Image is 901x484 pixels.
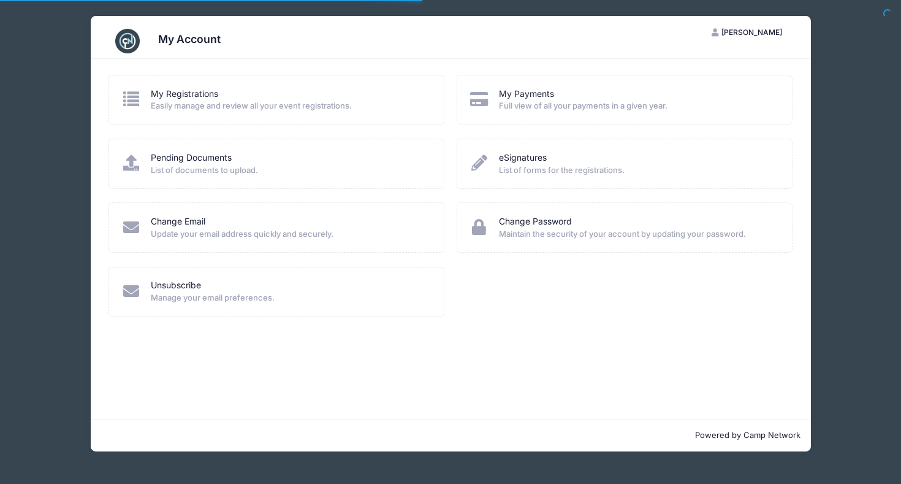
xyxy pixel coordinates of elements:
[499,88,554,101] a: My Payments
[499,164,776,177] span: List of forms for the registrations.
[151,88,218,101] a: My Registrations
[499,152,547,164] a: eSignatures
[701,22,793,43] button: [PERSON_NAME]
[499,228,776,240] span: Maintain the security of your account by updating your password.
[151,228,428,240] span: Update your email address quickly and securely.
[499,215,572,228] a: Change Password
[721,28,782,37] span: [PERSON_NAME]
[151,152,232,164] a: Pending Documents
[151,215,205,228] a: Change Email
[151,100,428,112] span: Easily manage and review all your event registrations.
[151,164,428,177] span: List of documents to upload.
[151,292,428,304] span: Manage your email preferences.
[499,100,776,112] span: Full view of all your payments in a given year.
[151,279,201,292] a: Unsubscribe
[158,33,221,45] h3: My Account
[101,429,801,442] p: Powered by Camp Network
[115,29,140,53] img: CampNetwork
